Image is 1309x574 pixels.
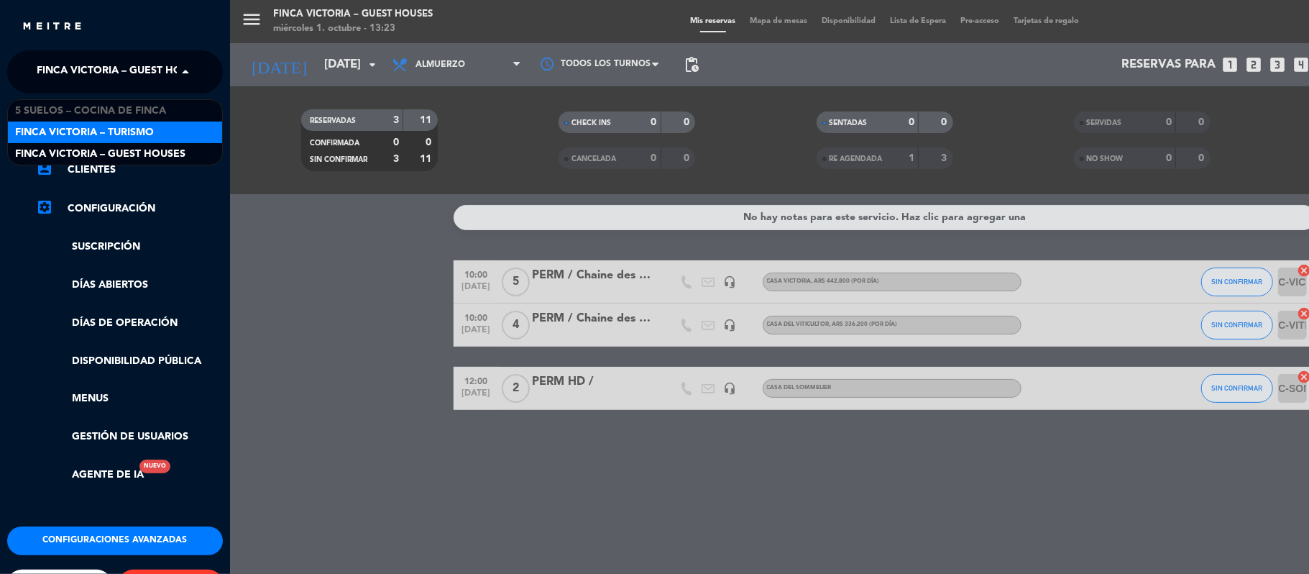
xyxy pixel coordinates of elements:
span: 5 SUELOS – COCINA DE FINCA [15,103,166,119]
img: MEITRE [22,22,83,32]
a: Gestión de usuarios [36,429,223,445]
a: Días abiertos [36,277,223,293]
span: FINCA VICTORIA – TURISMO [15,124,154,141]
a: Menus [36,391,223,407]
a: Disponibilidad pública [36,353,223,370]
a: Configuración [36,200,223,217]
button: Configuraciones avanzadas [7,527,223,555]
span: FINCA VICTORIA – GUEST HOUSES [37,57,207,87]
a: Días de Operación [36,315,223,332]
a: account_boxClientes [36,161,223,178]
span: FINCA VICTORIA – GUEST HOUSES [15,146,185,163]
a: Suscripción [36,239,223,255]
i: account_box [36,160,53,177]
a: Agente de IANuevo [36,467,144,483]
div: Nuevo [139,460,170,473]
i: settings_applications [36,199,53,216]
